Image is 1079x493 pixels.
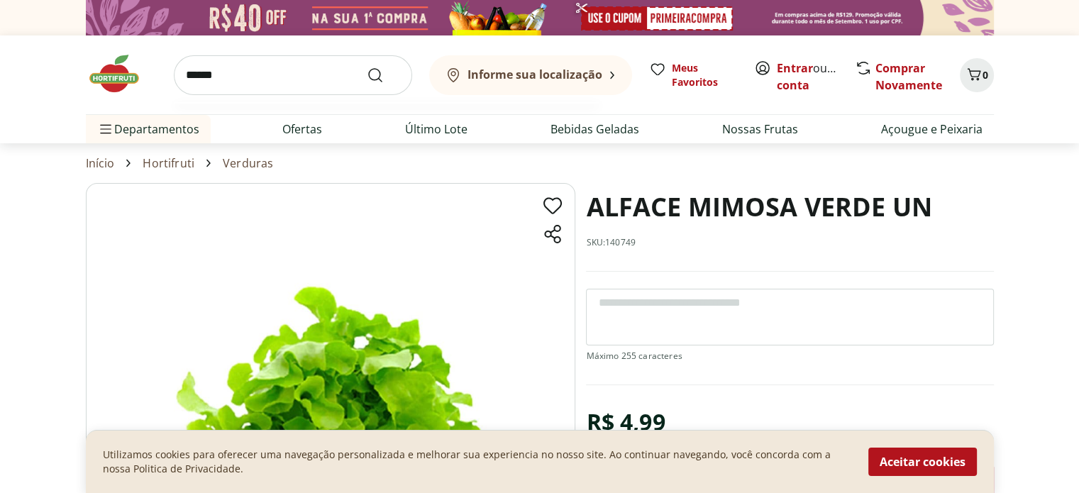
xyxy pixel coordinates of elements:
[143,157,194,170] a: Hortifruti
[672,61,737,89] span: Meus Favoritos
[983,68,988,82] span: 0
[223,157,273,170] a: Verduras
[586,402,665,442] div: R$ 4,99
[881,121,983,138] a: Açougue e Peixaria
[405,121,467,138] a: Último Lote
[282,121,322,138] a: Ofertas
[868,448,977,476] button: Aceitar cookies
[875,60,942,93] a: Comprar Novamente
[777,60,813,76] a: Entrar
[722,121,798,138] a: Nossas Frutas
[86,52,157,95] img: Hortifruti
[550,121,639,138] a: Bebidas Geladas
[777,60,855,93] a: Criar conta
[97,112,114,146] button: Menu
[97,112,199,146] span: Departamentos
[649,61,737,89] a: Meus Favoritos
[467,67,602,82] b: Informe sua localização
[960,58,994,92] button: Carrinho
[174,55,412,95] input: search
[103,448,851,476] p: Utilizamos cookies para oferecer uma navegação personalizada e melhorar sua experiencia no nosso ...
[86,157,115,170] a: Início
[429,55,632,95] button: Informe sua localização
[777,60,840,94] span: ou
[586,237,636,248] p: SKU: 140749
[367,67,401,84] button: Submit Search
[586,183,932,231] h1: ALFACE MIMOSA VERDE UN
